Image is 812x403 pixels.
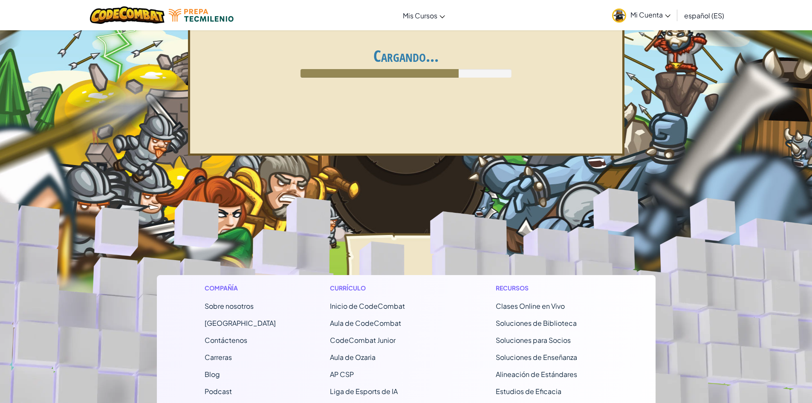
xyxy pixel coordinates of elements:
span: Mis Cursos [403,11,437,20]
a: Sobre nosotros [205,302,254,310]
a: español (ES) [680,4,728,27]
a: Estudios de Eficacia [496,387,561,396]
a: Blog [205,370,220,379]
a: Podcast [205,387,232,396]
a: Clases Online en Vivo [496,302,565,310]
a: Mi Cuenta [608,2,675,29]
a: [GEOGRAPHIC_DATA] [205,319,276,328]
a: Aula de Ozaria [330,353,376,362]
a: Liga de Esports de IA [330,387,398,396]
a: Soluciones de Enseñanza [496,353,577,362]
span: Mi Cuenta [630,10,670,19]
h1: Currículo [330,284,442,293]
a: Mis Cursos [399,4,449,27]
a: AP CSP [330,370,354,379]
a: Aula de CodeCombat [330,319,401,328]
img: Tecmilenio logo [169,9,234,22]
img: CodeCombat logo [90,6,165,24]
span: español (ES) [684,11,724,20]
span: Contáctenos [205,336,247,345]
a: Alineación de Estándares [496,370,577,379]
h1: Recursos [496,284,608,293]
h1: Cargando... [195,47,617,65]
span: Inicio de CodeCombat [330,302,405,310]
h1: Compañía [205,284,276,293]
a: Carreras [205,353,232,362]
img: avatar [612,9,626,23]
a: Soluciones para Socios [496,336,571,345]
a: Soluciones de Biblioteca [496,319,577,328]
a: CodeCombat Junior [330,336,396,345]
